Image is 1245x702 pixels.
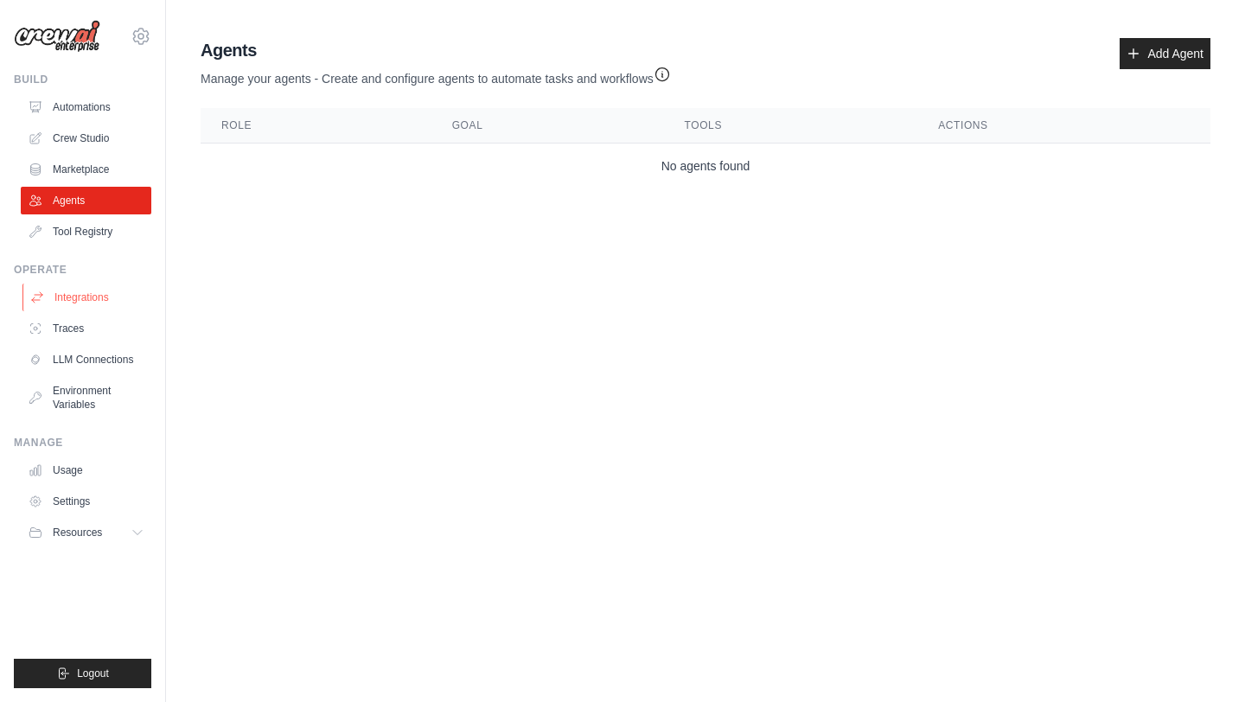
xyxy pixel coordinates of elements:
a: LLM Connections [21,346,151,373]
a: Agents [21,187,151,214]
a: Tool Registry [21,218,151,246]
a: Automations [21,93,151,121]
div: Build [14,73,151,86]
th: Goal [431,108,664,144]
span: Resources [53,526,102,539]
div: Operate [14,263,151,277]
a: Traces [21,315,151,342]
a: Environment Variables [21,377,151,418]
th: Role [201,108,431,144]
a: Usage [21,456,151,484]
a: Settings [21,488,151,515]
th: Tools [664,108,918,144]
p: Manage your agents - Create and configure agents to automate tasks and workflows [201,62,671,87]
td: No agents found [201,144,1210,189]
button: Logout [14,659,151,688]
a: Add Agent [1120,38,1210,69]
a: Integrations [22,284,153,311]
th: Actions [917,108,1210,144]
button: Resources [21,519,151,546]
div: Manage [14,436,151,450]
img: Logo [14,20,100,53]
a: Crew Studio [21,124,151,152]
span: Logout [77,667,109,680]
h2: Agents [201,38,671,62]
a: Marketplace [21,156,151,183]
